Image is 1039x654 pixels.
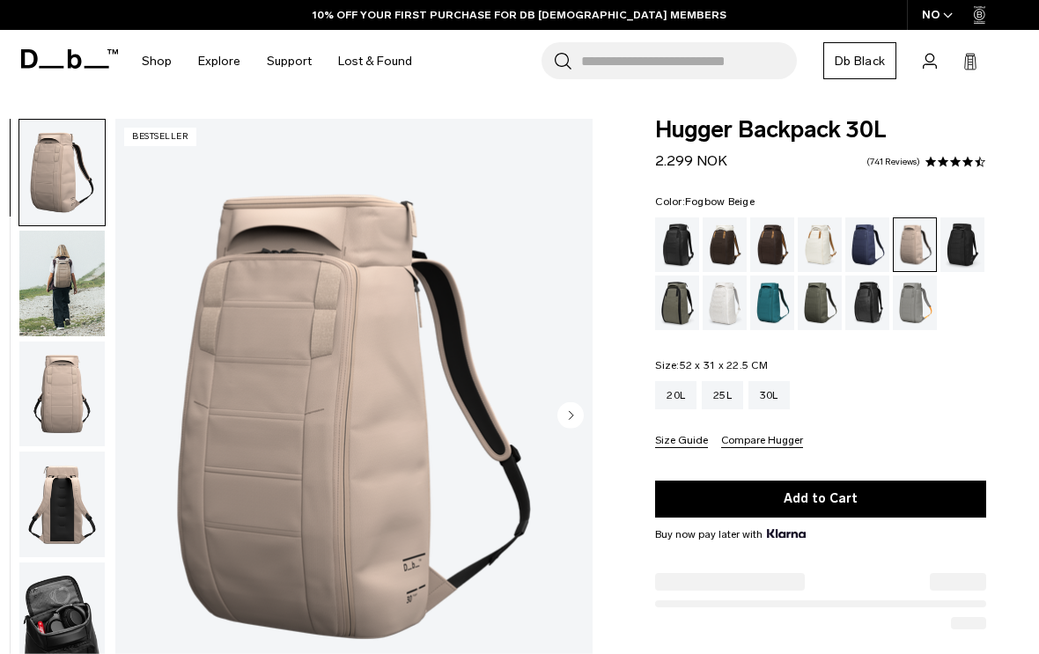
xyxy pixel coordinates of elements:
[18,341,106,448] button: Hugger Backpack 30L Fogbow Beige
[750,276,794,330] a: Midnight Teal
[313,7,726,23] a: 10% OFF YOUR FIRST PURCHASE FOR DB [DEMOGRAPHIC_DATA] MEMBERS
[655,435,708,448] button: Size Guide
[845,217,889,272] a: Blue Hour
[767,529,805,538] img: {"height" => 20, "alt" => "Klarna"}
[940,217,984,272] a: Charcoal Grey
[18,230,106,337] button: Hugger Backpack 30L Fogbow Beige
[655,481,986,518] button: Add to Cart
[798,276,842,330] a: Moss Green
[557,401,584,431] button: Next slide
[721,435,803,448] button: Compare Hugger
[893,276,937,330] a: Sand Grey
[685,195,755,208] span: Fogbow Beige
[655,276,699,330] a: Forest Green
[19,231,105,336] img: Hugger Backpack 30L Fogbow Beige
[338,30,412,92] a: Lost & Found
[845,276,889,330] a: Reflective Black
[655,119,986,142] span: Hugger Backpack 30L
[750,217,794,272] a: Espresso
[655,152,727,169] span: 2.299 NOK
[893,217,937,272] a: Fogbow Beige
[19,120,105,225] img: Hugger Backpack 30L Fogbow Beige
[19,452,105,557] img: Hugger Backpack 30L Fogbow Beige
[198,30,240,92] a: Explore
[19,342,105,447] img: Hugger Backpack 30L Fogbow Beige
[703,217,747,272] a: Cappuccino
[655,196,755,207] legend: Color:
[142,30,172,92] a: Shop
[823,42,896,79] a: Db Black
[18,119,106,226] button: Hugger Backpack 30L Fogbow Beige
[798,217,842,272] a: Oatmilk
[748,381,790,409] a: 30L
[267,30,312,92] a: Support
[680,359,768,371] span: 52 x 31 x 22.5 CM
[655,360,768,371] legend: Size:
[18,451,106,558] button: Hugger Backpack 30L Fogbow Beige
[655,381,696,409] a: 20L
[129,30,425,92] nav: Main Navigation
[655,217,699,272] a: Black Out
[124,128,196,146] p: Bestseller
[702,381,743,409] a: 25L
[655,526,805,542] span: Buy now pay later with
[866,158,920,166] a: 741 reviews
[703,276,747,330] a: Clean Slate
